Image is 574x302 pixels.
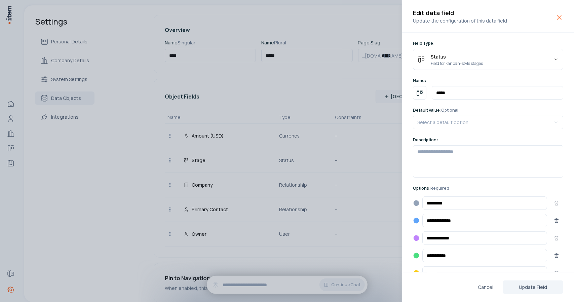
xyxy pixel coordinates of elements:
p: Default Value: [413,108,563,113]
button: Cancel [472,280,499,294]
p: Description: [413,137,563,143]
span: Optional [441,107,458,113]
p: Options: [413,186,449,191]
p: Name: [413,78,563,83]
span: Required [430,185,449,191]
p: Field Type: [413,41,563,46]
h2: Edit data field [413,8,563,17]
button: Update Field [503,280,563,294]
p: Update the configuration of this data field [413,17,563,24]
